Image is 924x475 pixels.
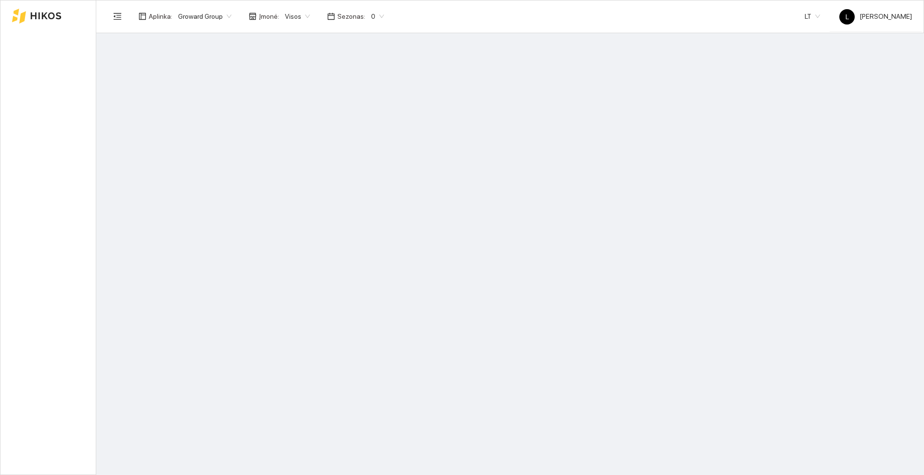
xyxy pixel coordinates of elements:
[178,9,231,24] span: Groward Group
[113,12,122,21] span: menu-fold
[839,12,912,20] span: [PERSON_NAME]
[139,12,146,20] span: layout
[846,9,849,25] span: L
[371,9,384,24] span: 0
[108,7,127,26] button: menu-fold
[259,11,279,22] span: Įmonė :
[337,11,365,22] span: Sezonas :
[327,12,335,20] span: calendar
[149,11,172,22] span: Aplinka :
[249,12,257,20] span: shop
[805,9,820,24] span: LT
[285,9,310,24] span: Visos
